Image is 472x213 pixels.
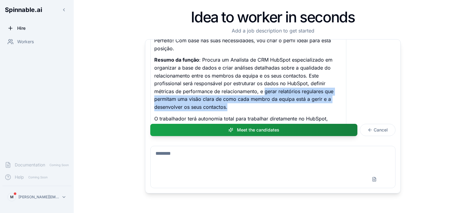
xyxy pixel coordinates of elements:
[150,124,357,136] button: Meet the candidates
[48,162,71,168] span: Coming Soon
[154,115,342,146] p: O trabalhador terá autonomia total para trabalhar diretamente no HubSpot, organizando propriedade...
[17,25,26,31] span: Hire
[10,195,14,200] span: M
[154,57,199,63] strong: Resumo da função
[35,6,42,13] span: .ai
[154,56,342,111] p: : Procura um Analista de CRM HubSpot especializado em organizar a base de dados e criar análises ...
[18,195,59,200] p: [PERSON_NAME][EMAIL_ADDRESS][DOMAIN_NAME]
[145,10,401,25] h1: Idea to worker in seconds
[26,174,49,180] span: Coming Soon
[5,6,42,13] span: Spinnable
[360,124,395,136] button: Cancel
[5,191,69,203] button: M[PERSON_NAME][EMAIL_ADDRESS][DOMAIN_NAME]
[374,127,388,133] span: Cancel
[15,174,24,180] span: Help
[17,39,34,45] span: Workers
[154,37,342,52] p: Perfeito! Com base nas suas necessidades, vou criar o perfil ideal para esta posição.
[15,162,45,168] span: Documentation
[145,27,401,34] p: Add a job description to get started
